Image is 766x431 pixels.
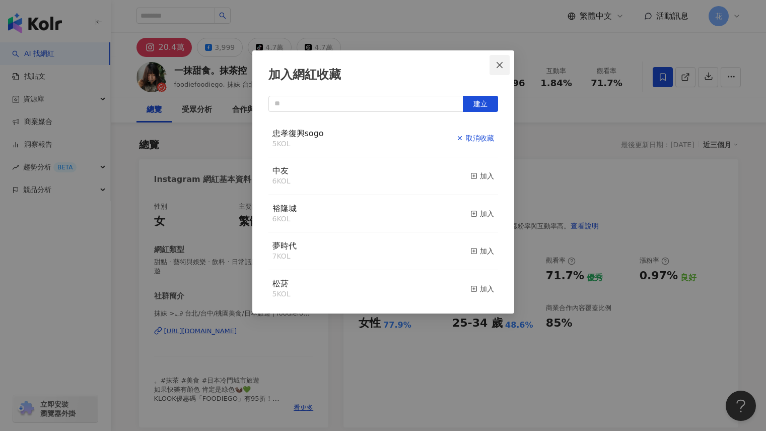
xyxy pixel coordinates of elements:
[490,55,510,75] button: Close
[470,208,494,219] div: 加入
[473,100,488,108] span: 建立
[470,245,494,257] div: 加入
[272,280,289,288] a: 松菸
[470,283,494,294] div: 加入
[272,129,324,138] span: 忠孝復興sogo
[272,204,297,213] span: 裕隆城
[456,133,494,144] div: 取消收藏
[272,139,324,149] div: 5 KOL
[272,242,297,250] a: 夢時代
[470,278,494,299] button: 加入
[272,279,289,288] span: 松菸
[470,165,494,187] button: 加入
[463,96,498,112] button: 建立
[272,205,297,213] a: 裕隆城
[272,252,297,262] div: 7 KOL
[272,241,297,251] span: 夢時代
[272,289,291,299] div: 5 KOL
[496,61,504,69] span: close
[470,170,494,181] div: 加入
[470,203,494,224] button: 加入
[268,67,498,84] div: 加入網紅收藏
[272,167,289,175] a: 中友
[272,166,289,175] span: 中友
[456,128,494,149] button: 取消收藏
[272,130,324,138] a: 忠孝復興sogo
[272,176,291,187] div: 6 KOL
[470,240,494,262] button: 加入
[272,214,297,224] div: 6 KOL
